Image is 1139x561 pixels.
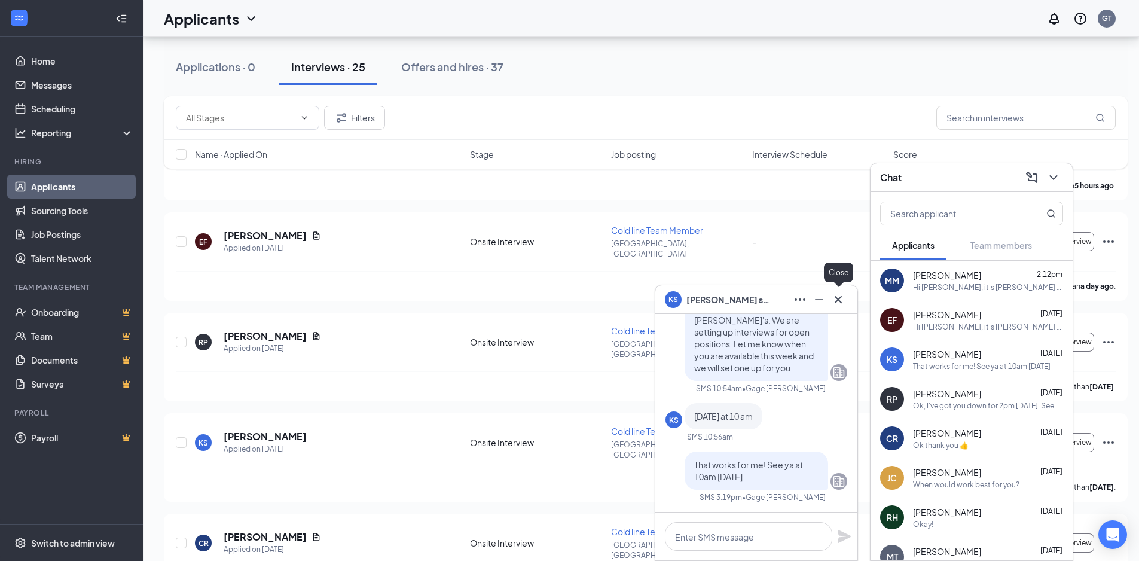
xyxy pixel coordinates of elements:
[742,492,826,502] span: • Gage [PERSON_NAME]
[31,537,115,549] div: Switch to admin view
[913,282,1063,292] div: Hi [PERSON_NAME], it's [PERSON_NAME] from [PERSON_NAME]'s. We are setting up interviews for open ...
[887,511,898,523] div: RH
[611,239,745,259] p: [GEOGRAPHIC_DATA], [GEOGRAPHIC_DATA]
[31,127,134,139] div: Reporting
[470,537,604,549] div: Onsite Interview
[752,236,756,247] span: -
[224,229,307,242] h5: [PERSON_NAME]
[1025,170,1039,185] svg: ComposeMessage
[31,199,133,222] a: Sourcing Tools
[611,339,745,359] p: [GEOGRAPHIC_DATA], [GEOGRAPHIC_DATA]
[199,237,207,247] div: EF
[1046,209,1056,218] svg: MagnifyingGlass
[812,292,826,307] svg: Minimize
[1101,435,1116,450] svg: Ellipses
[31,372,133,396] a: SurveysCrown
[224,242,321,254] div: Applied on [DATE]
[1089,382,1114,391] b: [DATE]
[742,383,826,394] span: • Gage [PERSON_NAME]
[199,438,208,448] div: KS
[470,336,604,348] div: Onsite Interview
[694,291,814,373] span: Hi [PERSON_NAME], it's [PERSON_NAME] from [PERSON_NAME]'s. We are setting up interviews for open ...
[164,8,239,29] h1: Applicants
[324,106,385,130] button: Filter Filters
[31,49,133,73] a: Home
[669,415,679,425] div: KS
[913,401,1063,411] div: Ok, I've got you down for 2pm [DATE]. See ya then!
[115,13,127,25] svg: Collapse
[224,544,321,556] div: Applied on [DATE]
[913,467,981,478] span: [PERSON_NAME]
[1098,520,1127,549] div: Open Intercom Messenger
[1040,546,1062,555] span: [DATE]
[611,148,656,160] span: Job posting
[832,474,846,489] svg: Company
[224,343,321,355] div: Applied on [DATE]
[1040,467,1062,476] span: [DATE]
[696,383,742,394] div: SMS 10:54am
[611,325,703,336] span: Cold line Team Member
[470,236,604,248] div: Onsite Interview
[829,290,848,309] button: Cross
[1101,234,1116,249] svg: Ellipses
[224,430,307,443] h5: [PERSON_NAME]
[913,348,981,360] span: [PERSON_NAME]
[1102,13,1111,23] div: GT
[195,148,267,160] span: Name · Applied On
[1040,349,1062,358] span: [DATE]
[1089,483,1114,492] b: [DATE]
[913,427,981,439] span: [PERSON_NAME]
[752,148,827,160] span: Interview Schedule
[686,293,770,306] span: [PERSON_NAME] speed
[881,202,1022,225] input: Search applicant
[244,11,258,26] svg: ChevronDown
[176,59,255,74] div: Applications · 0
[1022,168,1042,187] button: ComposeMessage
[14,408,131,418] div: Payroll
[291,59,365,74] div: Interviews · 25
[611,540,745,560] p: [GEOGRAPHIC_DATA], [GEOGRAPHIC_DATA]
[300,113,309,123] svg: ChevronDown
[1040,309,1062,318] span: [DATE]
[224,530,307,544] h5: [PERSON_NAME]
[312,231,321,240] svg: Document
[611,526,703,537] span: Cold line Team Member
[470,437,604,449] div: Onsite Interview
[611,440,745,460] p: [GEOGRAPHIC_DATA], [GEOGRAPHIC_DATA]
[199,337,208,347] div: RP
[31,222,133,246] a: Job Postings
[1046,170,1061,185] svg: ChevronDown
[611,225,703,236] span: Cold line Team Member
[31,426,133,450] a: PayrollCrown
[913,440,969,450] div: Ok thank you 👍
[886,432,898,444] div: CR
[14,282,131,292] div: Team Management
[1095,113,1105,123] svg: MagnifyingGlass
[1073,11,1088,26] svg: QuestionInfo
[892,240,935,251] span: Applicants
[31,300,133,324] a: OnboardingCrown
[312,331,321,341] svg: Document
[1040,388,1062,397] span: [DATE]
[1044,168,1063,187] button: ChevronDown
[31,73,133,97] a: Messages
[885,275,899,286] div: MM
[913,269,981,281] span: [PERSON_NAME]
[199,538,209,548] div: CR
[913,388,981,400] span: [PERSON_NAME]
[913,480,1019,490] div: When would work best for you?
[14,127,26,139] svg: Analysis
[1037,270,1062,279] span: 2:12pm
[14,537,26,549] svg: Settings
[224,330,307,343] h5: [PERSON_NAME]
[611,426,703,437] span: Cold line Team Member
[810,290,829,309] button: Minimize
[913,519,933,529] div: Okay!
[1047,11,1061,26] svg: Notifications
[334,111,349,125] svg: Filter
[31,324,133,348] a: TeamCrown
[837,529,851,544] svg: Plane
[887,314,897,326] div: EF
[970,240,1032,251] span: Team members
